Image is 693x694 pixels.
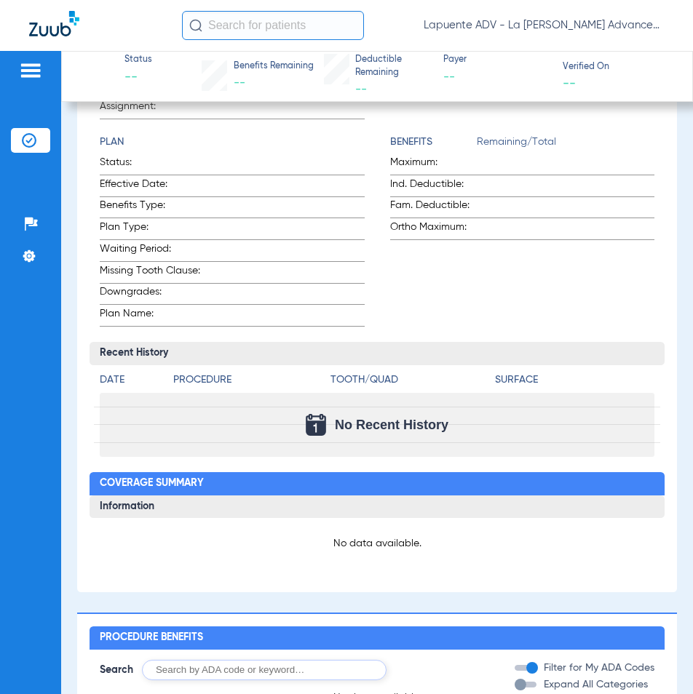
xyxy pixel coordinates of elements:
span: Lapuente ADV - La [PERSON_NAME] Advanced Dentistry [424,18,664,33]
span: Search [100,663,133,677]
span: Deductible Remaining [355,54,430,79]
h2: Coverage Summary [90,472,665,495]
span: Missing Tooth Clause: [100,263,207,283]
span: Fam. Deductible: [390,198,477,218]
app-breakdown-title: Benefits [390,135,477,155]
span: Remaining/Total [477,135,654,155]
span: Assignment: [100,99,171,119]
span: Plan Type: [100,220,207,239]
h2: Procedure Benefits [90,626,665,650]
span: Verified On [563,61,670,74]
span: -- [234,77,245,89]
p: No data available. [100,536,654,551]
h4: Surface [495,372,654,388]
span: Expand All Categories [544,679,648,690]
input: Search for patients [182,11,364,40]
h4: Date [100,372,161,388]
span: Payer [443,54,550,67]
span: -- [124,68,152,87]
span: Ortho Maximum: [390,220,477,239]
app-breakdown-title: Tooth/Quad [330,372,490,393]
span: Status: [100,155,207,175]
span: No Recent History [335,418,448,432]
span: Benefits Remaining [234,60,314,73]
app-breakdown-title: Procedure [173,372,325,393]
span: Ind. Deductible: [390,177,477,196]
span: Waiting Period: [100,242,207,261]
span: Downgrades: [100,284,207,304]
iframe: Chat Widget [620,624,693,694]
img: Zuub Logo [29,11,79,36]
app-breakdown-title: Surface [495,372,654,393]
span: Maximum: [390,155,477,175]
h4: Plan [100,135,364,150]
span: Effective Date: [100,177,207,196]
input: Search by ADA code or keyword… [142,660,387,680]
span: Plan Name: [100,306,207,326]
app-breakdown-title: Date [100,372,161,393]
h4: Benefits [390,135,477,150]
h3: Information [90,495,665,519]
h4: Procedure [173,372,325,388]
span: -- [443,68,550,87]
span: -- [355,84,367,95]
h3: Recent History [90,342,665,365]
span: Status [124,54,152,67]
label: Filter for My ADA Codes [541,661,654,676]
img: Calendar [306,414,326,436]
img: hamburger-icon [19,62,42,79]
img: Search Icon [189,19,202,32]
span: Benefits Type: [100,198,207,218]
h4: Tooth/Quad [330,372,490,388]
span: -- [563,75,576,90]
